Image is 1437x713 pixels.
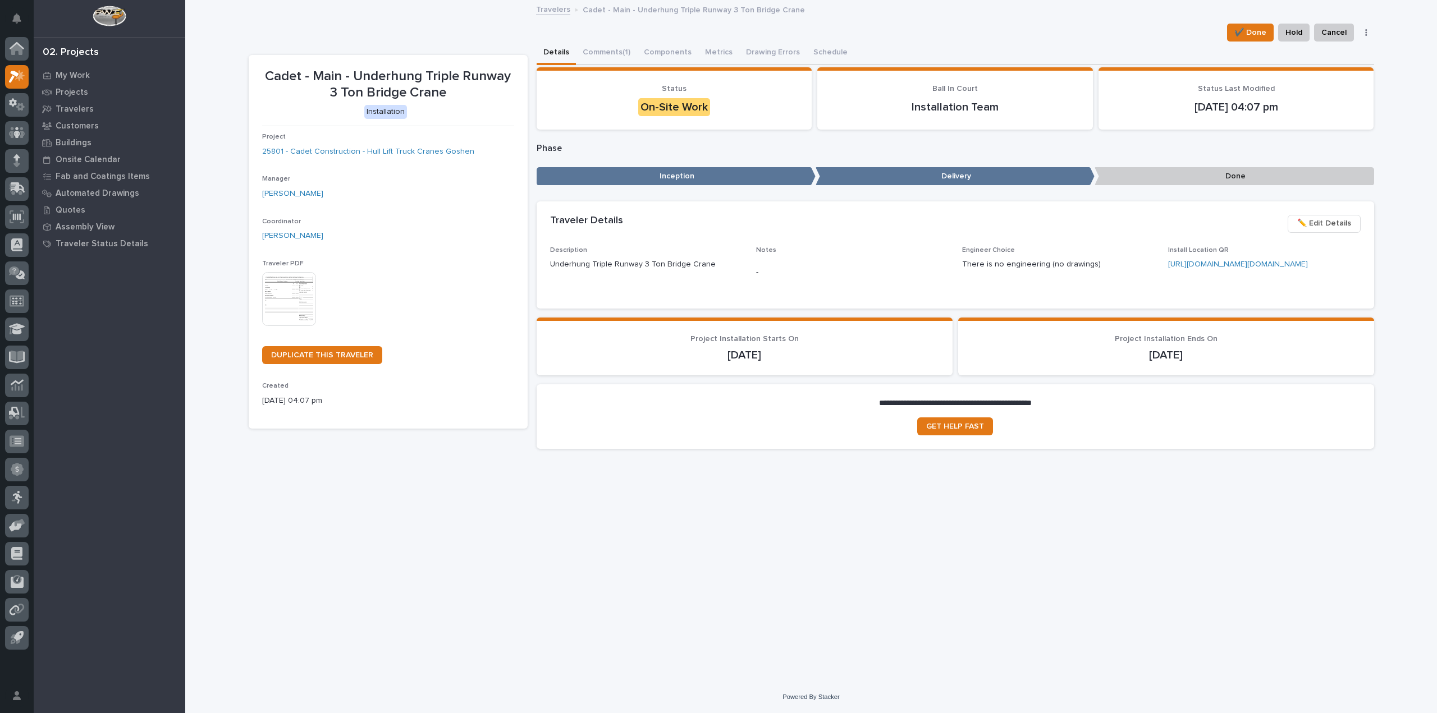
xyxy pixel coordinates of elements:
a: My Work [34,67,185,84]
span: ✏️ Edit Details [1297,217,1351,230]
p: Buildings [56,138,91,148]
p: Fab and Coatings Items [56,172,150,182]
a: GET HELP FAST [917,417,993,435]
span: Status Last Modified [1198,85,1275,93]
p: - [756,266,949,278]
p: Quotes [56,205,85,215]
button: Notifications [5,7,29,30]
p: [DATE] [972,348,1361,362]
div: Notifications [14,13,29,31]
p: Inception [537,167,816,186]
h2: Traveler Details [550,215,623,227]
p: Cadet - Main - Underhung Triple Runway 3 Ton Bridge Crane [262,68,514,101]
p: Installation Team [831,100,1079,114]
a: [PERSON_NAME] [262,230,323,242]
span: ✔️ Done [1234,26,1266,39]
p: Assembly View [56,222,115,232]
span: Manager [262,176,290,182]
span: DUPLICATE THIS TRAVELER [271,351,373,359]
a: DUPLICATE THIS TRAVELER [262,346,382,364]
span: Cancel [1321,26,1347,39]
a: Buildings [34,134,185,151]
p: My Work [56,71,90,81]
p: Traveler Status Details [56,239,148,249]
span: Traveler PDF [262,260,304,267]
a: Fab and Coatings Items [34,168,185,185]
span: Hold [1285,26,1302,39]
p: [DATE] 04:07 pm [262,395,514,407]
p: There is no engineering (no drawings) [962,259,1155,270]
p: Travelers [56,104,94,114]
span: Engineer Choice [962,247,1015,254]
span: Notes [756,247,776,254]
p: Delivery [816,167,1095,186]
a: 25801 - Cadet Construction - Hull Lift Truck Cranes Goshen [262,146,474,158]
a: Traveler Status Details [34,235,185,252]
p: [DATE] [550,348,939,362]
button: Comments (1) [576,42,637,65]
span: Coordinator [262,218,301,225]
span: Ball In Court [932,85,978,93]
a: [PERSON_NAME] [262,188,323,200]
span: GET HELP FAST [926,422,984,430]
p: Customers [56,121,99,131]
button: Hold [1278,24,1310,42]
span: Project Installation Ends On [1115,335,1218,343]
button: ✔️ Done [1227,24,1274,42]
a: Travelers [34,100,185,117]
span: Install Location QR [1168,247,1229,254]
a: Powered By Stacker [782,693,839,700]
a: Quotes [34,201,185,218]
p: Projects [56,88,88,98]
button: Drawing Errors [739,42,807,65]
span: Status [662,85,687,93]
span: Created [262,383,289,389]
button: Components [637,42,698,65]
a: [URL][DOMAIN_NAME][DOMAIN_NAME] [1168,260,1308,268]
div: On-Site Work [638,98,710,116]
p: Automated Drawings [56,188,139,199]
button: Metrics [698,42,739,65]
a: Projects [34,84,185,100]
a: Assembly View [34,218,185,235]
p: Underhung Triple Runway 3 Ton Bridge Crane [550,259,743,270]
span: Project Installation Starts On [690,335,799,343]
span: Description [550,247,587,254]
div: Installation [364,105,407,119]
button: Schedule [807,42,854,65]
a: Onsite Calendar [34,151,185,168]
img: Workspace Logo [93,6,126,26]
a: Automated Drawings [34,185,185,201]
button: Cancel [1314,24,1354,42]
span: Project [262,134,286,140]
a: Customers [34,117,185,134]
p: Onsite Calendar [56,155,121,165]
p: Cadet - Main - Underhung Triple Runway 3 Ton Bridge Crane [583,3,805,15]
button: ✏️ Edit Details [1288,215,1361,233]
p: Phase [537,143,1374,154]
a: Travelers [536,2,570,15]
div: 02. Projects [43,47,99,59]
button: Details [537,42,576,65]
p: [DATE] 04:07 pm [1112,100,1361,114]
p: Done [1095,167,1374,186]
